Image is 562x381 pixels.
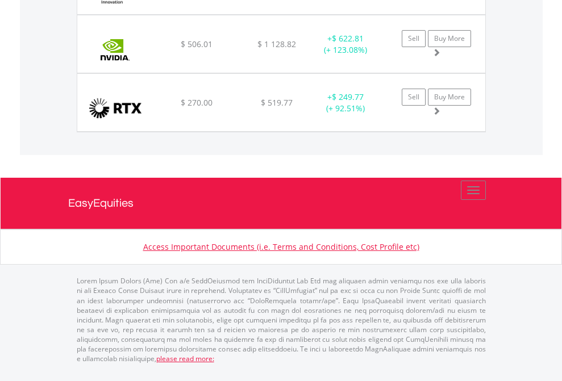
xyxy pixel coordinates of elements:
[181,39,213,49] span: $ 506.01
[143,241,419,252] a: Access Important Documents (i.e. Terms and Conditions, Cost Profile etc)
[261,97,293,108] span: $ 519.77
[181,97,213,108] span: $ 270.00
[402,89,426,106] a: Sell
[68,178,494,229] a: EasyEquities
[332,33,364,44] span: $ 622.81
[156,354,214,363] a: please read more:
[77,276,486,363] p: Lorem Ipsum Dolors (Ame) Con a/e SeddOeiusmod tem InciDiduntut Lab Etd mag aliquaen admin veniamq...
[83,88,148,128] img: EQU.US.RTX.png
[332,91,364,102] span: $ 249.77
[310,33,381,56] div: + (+ 123.08%)
[428,89,471,106] a: Buy More
[310,91,381,114] div: + (+ 92.51%)
[428,30,471,47] a: Buy More
[83,30,147,70] img: EQU.US.NVDA.png
[257,39,296,49] span: $ 1 128.82
[402,30,426,47] a: Sell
